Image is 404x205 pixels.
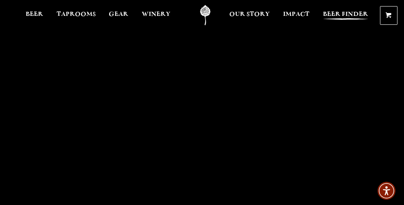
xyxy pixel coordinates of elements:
a: Impact [278,5,315,26]
span: Impact [283,11,310,17]
span: Winery [142,11,170,17]
div: Accessibility Menu [378,182,395,200]
a: Winery [136,5,176,26]
a: Our Story [224,5,275,26]
a: Odell Home [190,5,220,26]
span: Our Story [229,11,270,17]
span: Beer Finder [323,11,368,17]
span: Taprooms [57,11,96,17]
span: Gear [109,11,128,17]
span: Beer [26,11,43,17]
a: Taprooms [51,5,101,26]
a: Beer [20,5,48,26]
a: Gear [103,5,134,26]
a: Beer Finder [318,5,373,26]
